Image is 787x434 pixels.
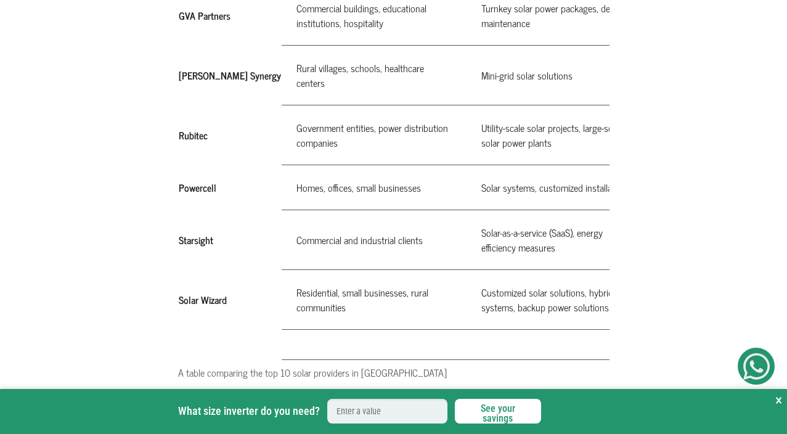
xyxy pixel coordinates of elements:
input: Enter a value [327,399,447,424]
label: What size inverter do you need? [178,404,320,419]
img: Get Started On Earthbond Via Whatsapp [743,353,770,380]
td: Utility-scale solar projects, large-scale solar power plants [467,105,651,165]
td: Solar systems, customized installations [467,165,651,210]
th: Powercell [178,165,282,210]
td: Commercial and industrial clients [282,210,467,269]
th: [PERSON_NAME] Synergy [178,45,282,105]
th: Starsight [178,210,282,269]
td: Homes, offices, small businesses [282,165,467,210]
td: Rural villages, schools, healthcare centers [282,45,467,105]
td: Government entities, power distribution companies [282,105,467,165]
button: Close Sticky CTA [775,389,782,411]
th: Rubitec [178,105,282,165]
td: Solar-as-a-service (SaaS), energy efficiency measures [467,210,651,269]
th: Solar Wizard [178,269,282,329]
button: See your savings [455,399,541,424]
td: Residential, small businesses, rural communities [282,269,467,329]
td: Customized solar solutions, hybrid systems, backup power solutions [467,269,651,329]
td: Mini-grid solar solutions [467,45,651,105]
